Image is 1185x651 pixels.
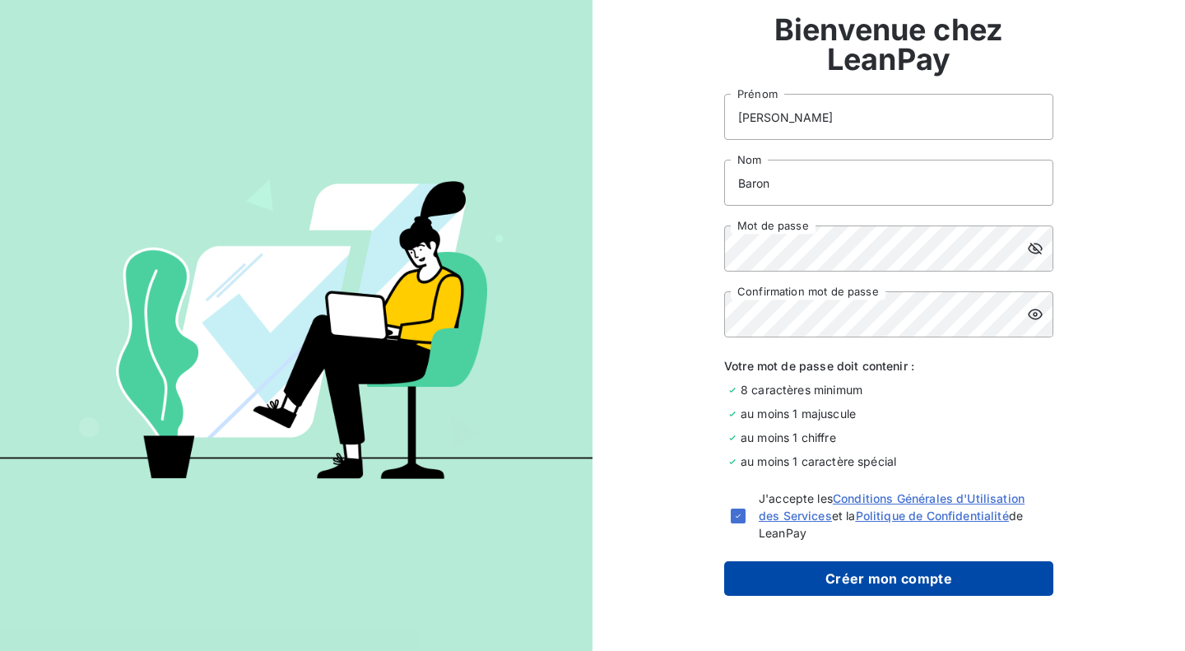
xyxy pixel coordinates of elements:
[856,509,1009,523] a: Politique de Confidentialité
[741,429,836,446] span: au moins 1 chiffre
[759,490,1047,542] span: J'accepte les et la de LeanPay
[724,15,1053,74] span: Bienvenue chez LeanPay
[741,453,896,470] span: au moins 1 caractère spécial
[724,357,1053,374] span: Votre mot de passe doit contenir :
[724,561,1053,596] button: Créer mon compte
[724,94,1053,140] input: placeholder
[741,405,856,422] span: au moins 1 majuscule
[759,491,1025,523] a: Conditions Générales d'Utilisation des Services
[741,381,862,398] span: 8 caractères minimum
[724,160,1053,206] input: placeholder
